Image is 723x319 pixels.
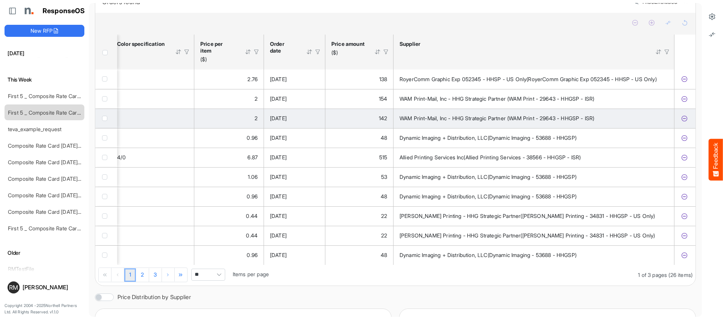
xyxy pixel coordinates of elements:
td: 07/02/2024 is template cell Column Header httpsnorthellcomontologiesmapping-rulesorderhasorderdate [264,128,325,148]
td: is template cell Column Header httpsnorthellcomontologiesmapping-rulesfeaturehascolourspecification [111,70,194,89]
td: 5528f08c-3f8b-4f01-abf5-cb0d40a2c99c is template cell Column Header [674,148,696,167]
p: Copyright 2004 - 2025 Northell Partners Ltd. All Rights Reserved. v 1.1.0 [5,302,84,316]
td: checkbox [95,89,117,109]
div: Filter Icon [383,48,389,55]
h6: [DATE] [5,49,84,57]
td: Dynamic Imaging + Distribution, LLC(Dynamic Imaging - 53688 - HHGSP) is template cell Column Head... [394,128,674,148]
td: 73c8100e-d846-4ba0-a613-a8999b77e6a1 is template cell Column Header [674,245,696,265]
span: 154 [379,95,387,102]
a: e2e-test-file_20250922_104513 [8,52,84,58]
td: 31/05/2024 is template cell Column Header httpsnorthellcomontologiesmapping-rulesorderhasorderdate [264,206,325,226]
td: checkbox [95,70,117,89]
button: Exclude [680,212,688,220]
a: First 5 _ Composite Rate Card [DATE] (2) [8,109,106,116]
a: Page 2 of 3 Pages [136,268,149,282]
td: 6.866666666666666 is template cell Column Header price-per-item [194,148,264,167]
td: 16/05/2024 is template cell Column Header httpsnorthellcomontologiesmapping-rulesorderhasorderdate [264,89,325,109]
div: Go to first page [99,268,111,281]
td: Aloma Printing - HHG Strategic Partner(Aloma Printing - 34831 - HHGSP - US Only) is template cell... [394,226,674,245]
td: 12/02/2024 is template cell Column Header httpsnorthellcomontologiesmapping-rulesorderhasorderdate [264,187,325,206]
span: 142 [379,115,387,121]
td: checkbox [95,226,117,245]
td: 0.96 is template cell Column Header price-per-item [194,245,264,265]
td: 03/10/2024 is template cell Column Header httpsnorthellcomontologiesmapping-rulesorderhasorderdate [264,70,325,89]
div: Price per item [200,41,235,54]
td: 0.44 is template cell Column Header price-per-item [194,206,264,226]
span: RM [9,284,18,290]
td: checkbox [95,245,117,265]
td: Dynamic Imaging + Distribution, LLC(Dynamic Imaging - 53688 - HHGSP) is template cell Column Head... [394,245,674,265]
span: (26 items) [668,272,692,278]
span: [DATE] [270,115,287,121]
span: WAM Print-Mail, Inc - HHG Strategic Partner (WAM Print - 29643 - HHGSP - ISR) [400,115,594,121]
a: Composite Rate Card [DATE]_smaller [8,192,97,198]
span: 0.44 [246,232,258,239]
h6: Older [5,249,84,257]
span: 48 [381,135,387,141]
button: Exclude [680,193,688,200]
button: Exclude [680,115,688,122]
td: Dynamic Imaging + Distribution, LLC(Dynamic Imaging - 53688 - HHGSP) is template cell Column Head... [394,167,674,187]
button: Exclude [680,76,688,83]
button: Exclude [680,134,688,142]
span: RoyerComm Graphic Exp 052345 - HHSP - US Only(RoyerComm Graphic Exp 052345 - HHSP - US Only) [400,76,657,82]
td: 594f2dea-7f7b-4bea-94e2-1506d057e935 is template cell Column Header [674,226,696,245]
span: Allied Printing Services Inc(Allied Printing Services - 38566 - HHGSP - ISR) [400,154,581,160]
h1: ResponseOS [43,7,85,15]
td: checkbox [95,206,117,226]
td: is template cell Column Header httpsnorthellcomontologiesmapping-rulesfeaturehascolourspecification [111,206,194,226]
td: 4/0 is template cell Column Header httpsnorthellcomontologiesmapping-rulesfeaturehascolourspecifi... [111,148,194,167]
a: Composite Rate Card [DATE]_smaller [8,142,97,149]
span: [DATE] [270,174,287,180]
button: Feedback [709,139,723,180]
td: 22 is template cell Column Header httpsnorthellcomontologiesmapping-rulesorderhasprice [325,226,394,245]
div: [PERSON_NAME] [23,284,81,290]
td: 16/09/2024 is template cell Column Header httpsnorthellcomontologiesmapping-rulesorderhasorderdate [264,167,325,187]
td: 48 is template cell Column Header httpsnorthellcomontologiesmapping-rulesorderhasprice [325,187,394,206]
div: Go to next page [162,268,175,281]
span: 22 [381,213,387,219]
span: Dynamic Imaging + Distribution, LLC(Dynamic Imaging - 53688 - HHGSP) [400,193,577,200]
label: Price Distribution by Supplier [117,294,191,300]
td: RoyerComm Graphic Exp 052345 - HHSP - US Only(RoyerComm Graphic Exp 052345 - HHSP - US Only) is t... [394,70,674,89]
span: [DATE] [270,154,287,160]
td: 0.44 is template cell Column Header price-per-item [194,226,264,245]
th: Header checkbox [95,35,117,70]
a: Composite Rate Card [DATE] mapping test_deleted [8,175,131,182]
button: New RFP [5,25,84,37]
button: Exclude [680,232,688,239]
h6: This Week [5,76,84,84]
td: checkbox [95,167,117,187]
td: 48 is template cell Column Header httpsnorthellcomontologiesmapping-rulesorderhasprice [325,128,394,148]
a: teva_example_request [8,126,61,132]
td: 48 is template cell Column Header httpsnorthellcomontologiesmapping-rulesorderhasprice [325,245,394,265]
span: 6.87 [247,154,258,160]
div: ($) [331,49,365,56]
td: 515 is template cell Column Header httpsnorthellcomontologiesmapping-rulesorderhasprice [325,148,394,167]
td: is template cell Column Header httpsnorthellcomontologiesmapping-rulesfeaturehascolourspecification [111,167,194,187]
td: checkbox [95,109,117,128]
button: Exclude [680,251,688,259]
td: WAM Print-Mail, Inc - HHG Strategic Partner (WAM Print - 29643 - HHGSP - ISR) is template cell Co... [394,109,674,128]
td: 0.96 is template cell Column Header price-per-item [194,128,264,148]
td: 16/04/2024 is template cell Column Header httpsnorthellcomontologiesmapping-rulesorderhasorderdate [264,148,325,167]
td: Dynamic Imaging + Distribution, LLC(Dynamic Imaging - 53688 - HHGSP) is template cell Column Head... [394,187,674,206]
div: Order date [270,41,296,54]
span: 22 [381,232,387,239]
span: 2 [255,115,258,121]
a: Composite Rate Card [DATE]_smaller [8,209,97,215]
span: [DATE] [270,193,287,200]
a: First 5 _ Composite Rate Card [DATE] [8,225,98,231]
div: ($) [200,56,235,63]
span: 1 of 3 pages [638,272,667,278]
span: [DATE] [270,252,287,258]
div: Filter Icon [253,48,260,55]
span: 48 [381,193,387,200]
a: Page 1 of 3 Pages [124,268,136,282]
td: 2 is template cell Column Header price-per-item [194,109,264,128]
td: checkbox [95,187,117,206]
td: 3c404b9e-9d14-4529-a662-382742142776 is template cell Column Header [674,109,696,128]
div: Filter Icon [314,48,321,55]
div: Go to previous page [111,268,124,281]
span: 0.44 [246,213,258,219]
